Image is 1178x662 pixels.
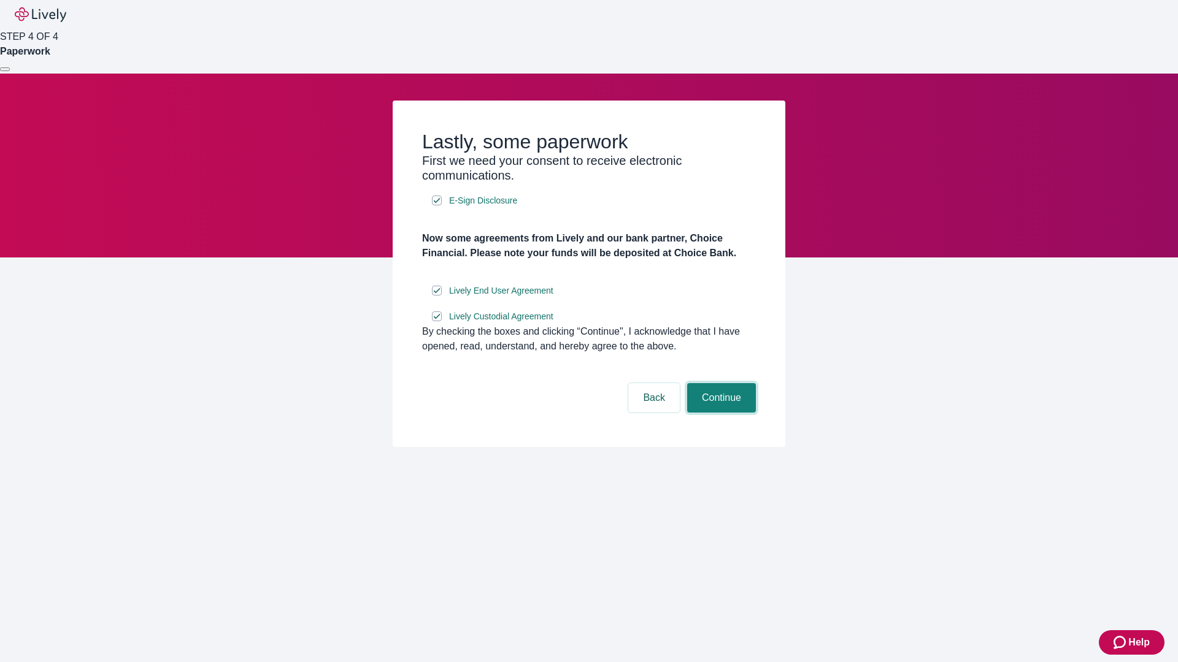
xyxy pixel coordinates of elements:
span: Help [1128,635,1150,650]
a: e-sign disclosure document [447,283,556,299]
img: Lively [15,7,66,22]
span: E-Sign Disclosure [449,194,517,207]
svg: Zendesk support icon [1114,635,1128,650]
span: Lively Custodial Agreement [449,310,553,323]
span: Lively End User Agreement [449,284,553,297]
h4: Now some agreements from Lively and our bank partner, Choice Financial. Please note your funds wi... [422,231,756,261]
a: e-sign disclosure document [447,309,556,324]
button: Back [628,383,680,413]
h2: Lastly, some paperwork [422,130,756,153]
div: By checking the boxes and clicking “Continue", I acknowledge that I have opened, read, understand... [422,324,756,354]
button: Continue [687,383,756,413]
h3: First we need your consent to receive electronic communications. [422,153,756,183]
a: e-sign disclosure document [447,193,520,208]
button: Zendesk support iconHelp [1099,630,1165,655]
